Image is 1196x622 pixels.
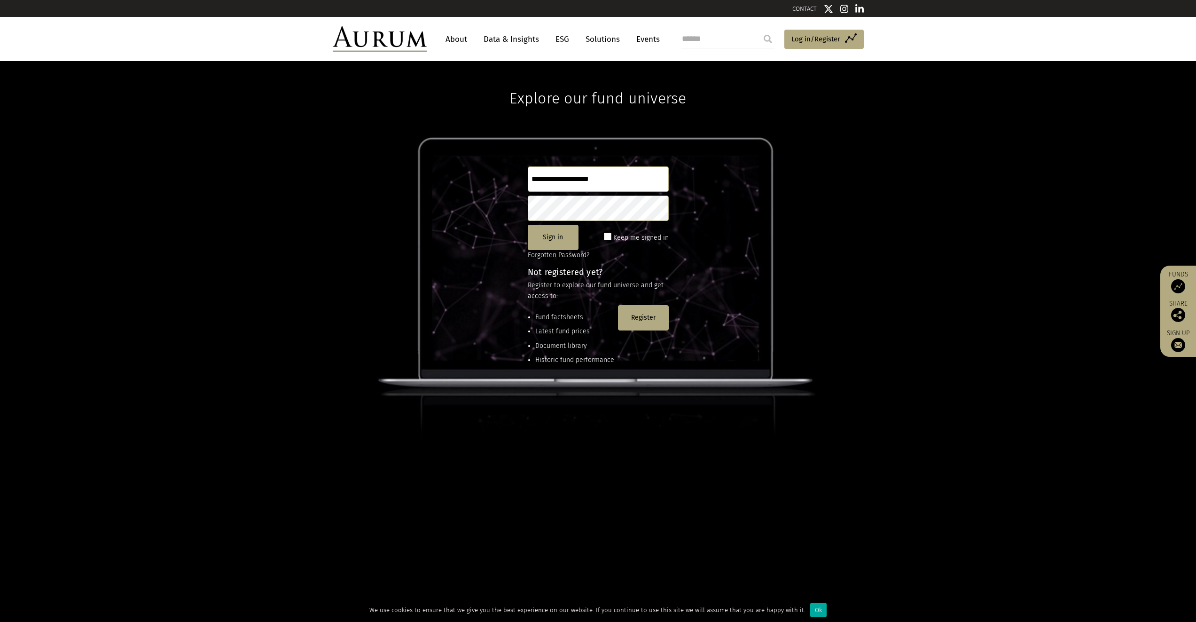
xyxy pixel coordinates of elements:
h1: Explore our fund universe [509,61,686,107]
button: Sign in [528,225,578,250]
div: Share [1165,300,1191,322]
img: Aurum [333,26,427,52]
img: Access Funds [1171,279,1185,293]
a: Solutions [581,31,625,48]
div: Ok [810,603,827,617]
a: Data & Insights [479,31,544,48]
img: Sign up to our newsletter [1171,338,1185,352]
img: Instagram icon [840,4,849,14]
img: Linkedin icon [855,4,864,14]
a: Forgotten Password? [528,251,589,259]
span: Log in/Register [791,33,840,45]
li: Document library [535,341,614,351]
li: Fund factsheets [535,312,614,323]
h4: Not registered yet? [528,268,669,276]
input: Submit [758,30,777,48]
a: About [441,31,472,48]
li: Latest fund prices [535,326,614,337]
a: Sign up [1165,329,1191,352]
a: Funds [1165,270,1191,293]
img: Share this post [1171,308,1185,322]
a: Log in/Register [784,30,864,49]
a: ESG [551,31,574,48]
a: Events [632,31,660,48]
label: Keep me signed in [613,232,669,244]
li: Historic fund performance [535,355,614,365]
a: CONTACT [792,5,817,12]
button: Register [618,305,669,331]
p: Register to explore our fund universe and get access to: [528,280,669,301]
img: Twitter icon [824,4,833,14]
